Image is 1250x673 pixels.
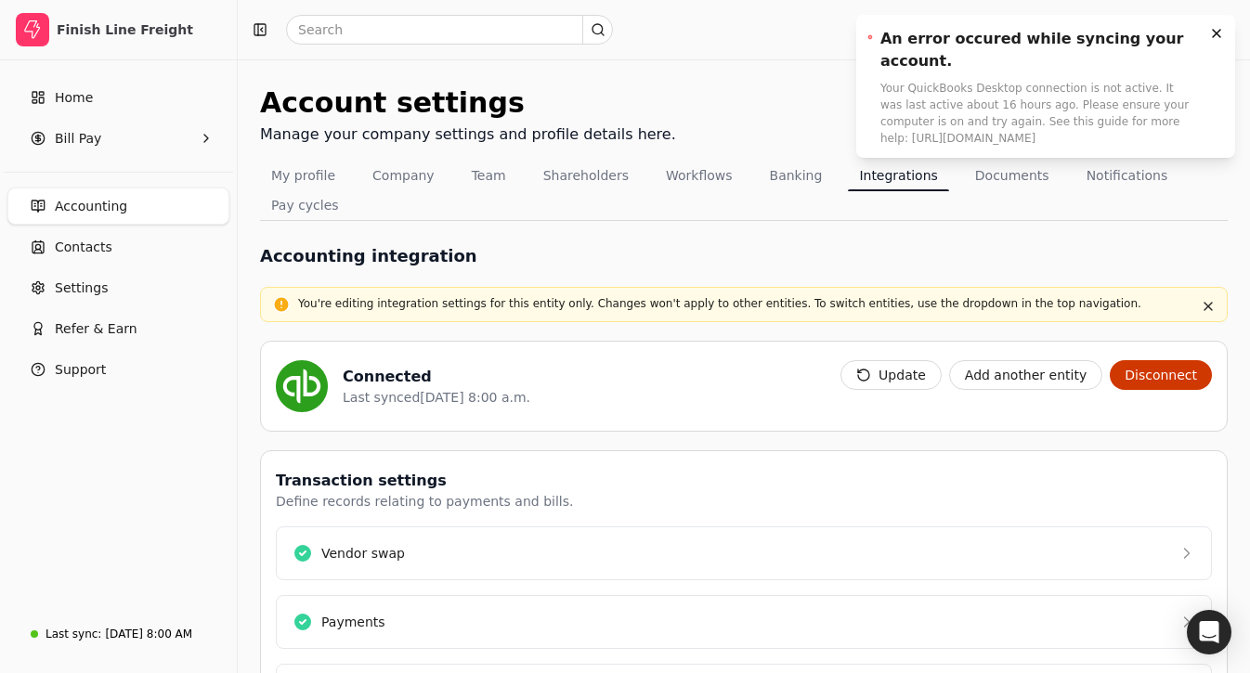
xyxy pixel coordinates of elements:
span: Bill Pay [55,129,101,149]
button: Add another entity [949,360,1102,390]
button: Shareholders [532,161,640,190]
span: Contacts [55,238,112,257]
button: Workflows [655,161,744,190]
button: Notifications [1075,161,1179,190]
div: An error occured while syncing your account. [880,28,1198,72]
a: Home [7,79,229,116]
span: Accounting [55,197,127,216]
button: Documents [964,161,1061,190]
div: Open Intercom Messenger [1187,610,1231,654]
button: My profile [260,161,346,190]
button: Banking [759,161,834,190]
button: Support [7,351,229,388]
h1: Accounting integration [260,243,477,268]
button: Vendor swap [276,526,1212,580]
div: [DATE] 8:00 AM [105,626,192,642]
a: Contacts [7,228,229,265]
input: Search [286,15,613,45]
span: Support [55,360,106,380]
span: Settings [55,278,108,298]
button: Update [840,360,942,390]
p: You're editing integration settings for this entity only. Changes won't apply to other entities. ... [298,295,1190,312]
div: Manage your company settings and profile details here. [260,123,676,146]
button: Integrations [848,161,948,190]
button: Payments [276,595,1212,649]
div: Vendor swap [321,544,405,563]
div: Your QuickBooks Desktop connection is not active. It was last active about 16 hours ago. Please e... [880,80,1198,147]
div: Connected [343,366,530,388]
a: Settings [7,269,229,306]
button: Bill Pay [7,120,229,157]
button: Company [361,161,446,190]
button: Team [461,161,517,190]
div: Account settings [260,82,676,123]
button: Disconnect [1110,360,1212,390]
span: Refer & Earn [55,319,137,339]
button: Pay cycles [260,190,350,220]
button: Refer & Earn [7,310,229,347]
div: Last synced [DATE] 8:00 a.m. [343,388,530,408]
div: Finish Line Freight [57,20,221,39]
nav: Tabs [260,161,1228,221]
a: Accounting [7,188,229,225]
a: Last sync:[DATE] 8:00 AM [7,617,229,651]
span: Home [55,88,93,108]
div: Payments [321,613,385,632]
div: Define records relating to payments and bills. [276,492,573,511]
div: Transaction settings [276,470,573,492]
div: Last sync: [46,626,101,642]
